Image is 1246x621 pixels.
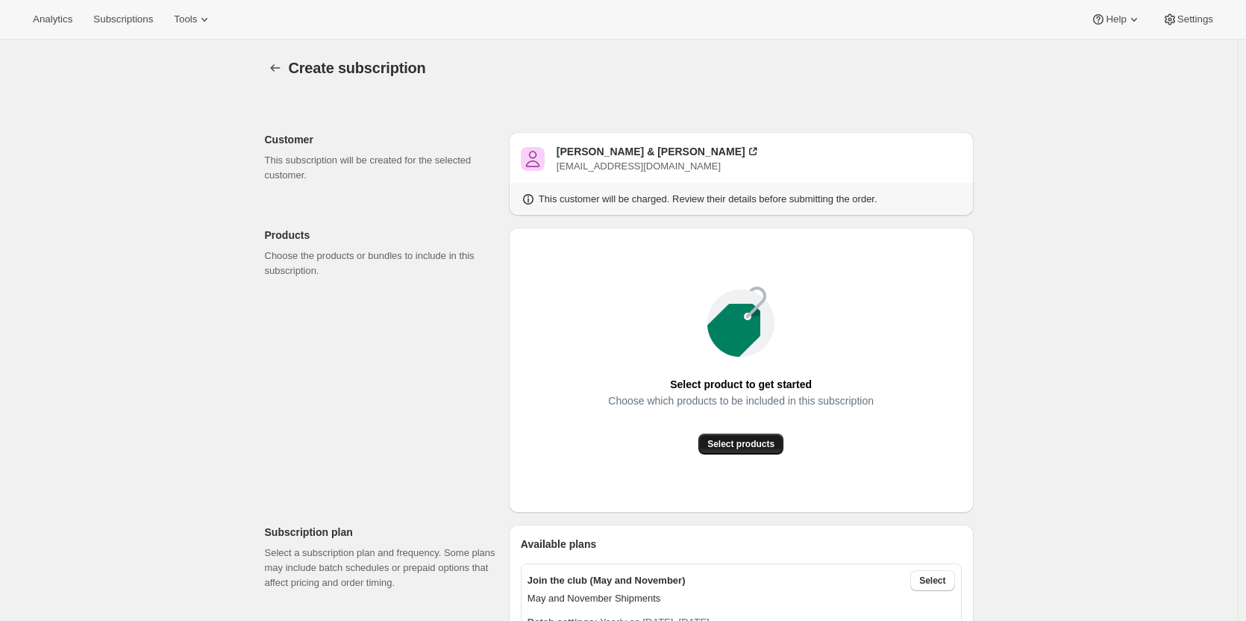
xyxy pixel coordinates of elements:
[174,13,197,25] span: Tools
[527,573,686,588] p: Join the club (May and November)
[521,537,596,552] span: Available plans
[539,192,877,207] p: This customer will be charged. Review their details before submitting the order.
[33,13,72,25] span: Analytics
[93,13,153,25] span: Subscriptions
[707,438,774,450] span: Select products
[557,144,745,159] div: [PERSON_NAME] & [PERSON_NAME]
[521,147,545,171] span: Peter & Leslie Fenwick
[698,434,783,455] button: Select products
[919,575,945,587] span: Select
[265,525,497,540] p: Subscription plan
[265,249,497,278] p: Choose the products or bundles to include in this subscription.
[289,60,426,76] span: Create subscription
[1082,9,1150,30] button: Help
[557,160,721,172] span: [EMAIL_ADDRESS][DOMAIN_NAME]
[84,9,162,30] button: Subscriptions
[1153,9,1222,30] button: Settings
[24,9,81,30] button: Analytics
[527,591,955,606] p: May and November Shipments
[265,546,497,590] p: Select a subscription plan and frequency. Some plans may include batch schedules or prepaid optio...
[265,153,497,183] p: This subscription will be created for the selected customer.
[165,9,221,30] button: Tools
[265,132,497,147] p: Customer
[1177,13,1213,25] span: Settings
[608,390,874,411] span: Choose which products to be included in this subscription
[910,570,954,591] button: Select
[265,228,497,243] p: Products
[1106,13,1126,25] span: Help
[670,374,812,395] span: Select product to get started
